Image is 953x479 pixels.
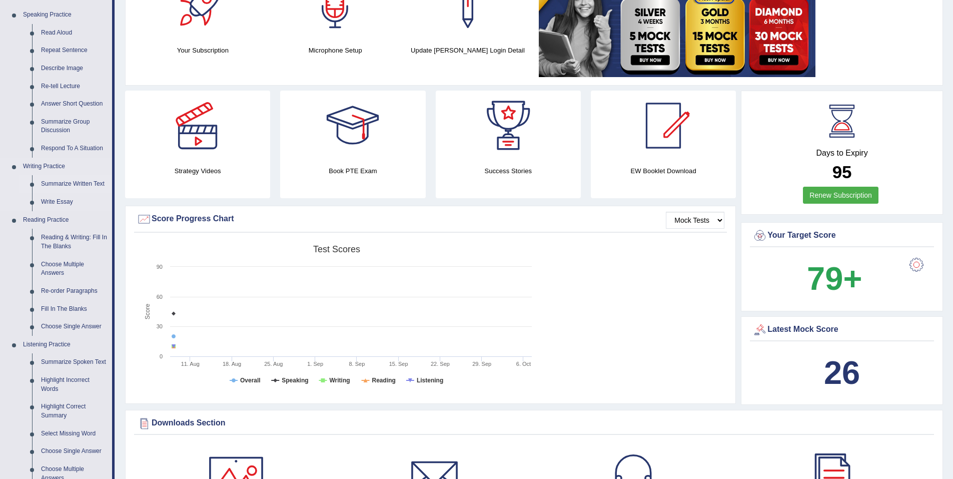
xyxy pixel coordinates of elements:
tspan: Test scores [313,244,360,254]
tspan: 29. Sep [472,361,491,367]
a: Repeat Sentence [37,42,112,60]
text: 60 [157,294,163,300]
tspan: Writing [329,377,350,384]
tspan: 15. Sep [389,361,408,367]
b: 26 [824,354,860,391]
a: Re-tell Lecture [37,78,112,96]
text: 0 [160,353,163,359]
tspan: 18. Aug [223,361,241,367]
a: Speaking Practice [19,6,112,24]
h4: Microphone Setup [274,45,397,56]
a: Highlight Incorrect Words [37,371,112,398]
a: Choose Single Answer [37,442,112,460]
a: Write Essay [37,193,112,211]
a: Reading Practice [19,211,112,229]
a: Summarize Written Text [37,175,112,193]
h4: Success Stories [436,166,581,176]
div: Downloads Section [137,416,931,431]
a: Highlight Correct Summary [37,398,112,424]
a: Summarize Spoken Text [37,353,112,371]
a: Select Missing Word [37,425,112,443]
tspan: 8. Sep [349,361,365,367]
h4: Strategy Videos [125,166,270,176]
b: 95 [832,162,852,182]
tspan: Listening [417,377,443,384]
a: Respond To A Situation [37,140,112,158]
a: Describe Image [37,60,112,78]
a: Choose Multiple Answers [37,256,112,282]
tspan: 11. Aug [181,361,200,367]
tspan: 1. Sep [307,361,323,367]
tspan: Speaking [282,377,308,384]
a: Summarize Group Discussion [37,113,112,140]
div: Score Progress Chart [137,212,724,227]
h4: Update [PERSON_NAME] Login Detail [407,45,529,56]
a: Writing Practice [19,158,112,176]
tspan: 6. Oct [516,361,531,367]
a: Reading & Writing: Fill In The Blanks [37,229,112,255]
h4: EW Booklet Download [591,166,736,176]
a: Read Aloud [37,24,112,42]
h4: Days to Expiry [752,149,931,158]
tspan: Reading [372,377,396,384]
a: Re-order Paragraphs [37,282,112,300]
tspan: Overall [240,377,261,384]
text: 90 [157,264,163,270]
tspan: Score [144,304,151,320]
h4: Your Subscription [142,45,264,56]
text: 30 [157,323,163,329]
h4: Book PTE Exam [280,166,425,176]
a: Listening Practice [19,336,112,354]
div: Your Target Score [752,228,931,243]
a: Answer Short Question [37,95,112,113]
a: Choose Single Answer [37,318,112,336]
a: Fill In The Blanks [37,300,112,318]
a: Renew Subscription [803,187,878,204]
b: 79+ [807,260,862,297]
tspan: 25. Aug [264,361,283,367]
div: Latest Mock Score [752,322,931,337]
tspan: 22. Sep [431,361,450,367]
